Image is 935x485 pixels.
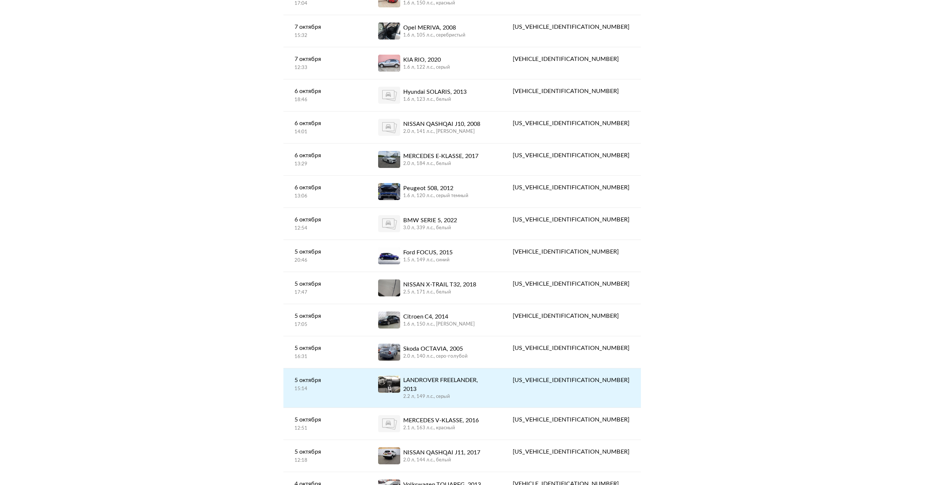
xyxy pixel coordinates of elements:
a: Peugeot 508, 20121.6 л, 120 л.c., серый темный [367,176,502,207]
div: NISSAN QASHQAI J11, 2017 [403,448,480,457]
a: 5 октября16:31 [283,336,367,368]
a: [US_VEHICLE_IDENTIFICATION_NUMBER] [502,176,641,199]
a: 6 октября13:29 [283,144,367,175]
div: 13:29 [294,161,356,168]
div: 12:18 [294,457,356,464]
div: LANDROVER FREELANDER, 2013 [403,376,491,393]
a: NISSAN X-TRAIL T32, 20182.5 л, 171 л.c., белый [367,272,502,304]
div: NISSAN X-TRAIL T32, 2018 [403,280,476,289]
div: [US_VEHICLE_IDENTIFICATION_NUMBER] [513,119,629,128]
div: 1.6 л, 150 л.c., [PERSON_NAME] [403,321,475,328]
a: 5 октября17:05 [283,304,367,336]
a: Citroen C4, 20141.6 л, 150 л.c., [PERSON_NAME] [367,304,502,336]
a: [VEHICLE_IDENTIFICATION_NUMBER] [502,79,641,103]
div: 5 октября [294,279,356,288]
div: 2.0 л, 140 л.c., серо-голубой [403,353,468,360]
a: [US_VEHICLE_IDENTIFICATION_NUMBER] [502,111,641,135]
div: [US_VEHICLE_IDENTIFICATION_NUMBER] [513,279,629,288]
div: 2.0 л, 184 л.c., белый [403,161,478,167]
div: MERCEDES E-KLASSE, 2017 [403,152,478,161]
div: [US_VEHICLE_IDENTIFICATION_NUMBER] [513,183,629,192]
a: [VEHICLE_IDENTIFICATION_NUMBER] [502,304,641,328]
div: Hyundai SOLARIS, 2013 [403,87,467,96]
a: MERCEDES V-KLASSE, 20162.1 л, 163 л.c., красный [367,408,502,440]
a: 5 октября20:46 [283,240,367,271]
div: 12:33 [294,65,356,71]
a: 6 октября14:01 [283,111,367,143]
div: [VEHICLE_IDENTIFICATION_NUMBER] [513,87,629,96]
div: 5 октября [294,415,356,424]
div: 5 октября [294,344,356,352]
a: Skoda OCTAVIA, 20052.0 л, 140 л.c., серо-голубой [367,336,502,368]
div: 3.0 л, 339 л.c., белый [403,225,457,231]
a: [US_VEHICLE_IDENTIFICATION_NUMBER] [502,144,641,167]
div: Peugeot 508, 2012 [403,184,468,193]
div: Opel MERIVA, 2008 [403,23,465,32]
div: 6 октября [294,87,356,96]
div: [US_VEHICLE_IDENTIFICATION_NUMBER] [513,215,629,224]
div: 2.5 л, 171 л.c., белый [403,289,476,296]
div: 2.0 л, 141 л.c., [PERSON_NAME] [403,128,480,135]
a: [US_VEHICLE_IDENTIFICATION_NUMBER] [502,368,641,392]
a: [US_VEHICLE_IDENTIFICATION_NUMBER] [502,272,641,296]
a: LANDROVER FREELANDER, 20132.2 л, 149 л.c., серый [367,368,502,407]
div: [US_VEHICLE_IDENTIFICATION_NUMBER] [513,23,629,31]
div: Ford FOCUS, 2015 [403,248,453,257]
a: NISSAN QASHQAI J10, 20082.0 л, 141 л.c., [PERSON_NAME] [367,111,502,143]
div: 2.2 л, 149 л.c., серый [403,393,491,400]
div: 17:04 [294,0,356,7]
div: 15:14 [294,386,356,392]
a: 5 октября15:14 [283,368,367,400]
a: Ford FOCUS, 20151.5 л, 149 л.c., синий [367,240,502,272]
div: 17:05 [294,321,356,328]
a: [VEHICLE_IDENTIFICATION_NUMBER] [502,47,641,71]
a: [VEHICLE_IDENTIFICATION_NUMBER] [502,240,641,264]
div: [US_VEHICLE_IDENTIFICATION_NUMBER] [513,151,629,160]
a: Opel MERIVA, 20081.6 л, 105 л.c., серебристый [367,15,502,47]
div: 6 октября [294,119,356,128]
div: Skoda OCTAVIA, 2005 [403,344,468,353]
div: NISSAN QASHQAI J10, 2008 [403,120,480,128]
div: 5 октября [294,447,356,456]
a: KIA RIO, 20201.6 л, 122 л.c., серый [367,47,502,79]
div: 6 октября [294,183,356,192]
div: BMW SERIE 5, 2022 [403,216,457,225]
div: 20:46 [294,257,356,264]
div: 6 октября [294,151,356,160]
div: 1.6 л, 105 л.c., серебристый [403,32,465,39]
div: 14:01 [294,129,356,135]
a: 5 октября12:51 [283,408,367,439]
div: 2.0 л, 144 л.c., белый [403,457,480,464]
div: MERCEDES V-KLASSE, 2016 [403,416,479,425]
a: [US_VEHICLE_IDENTIFICATION_NUMBER] [502,208,641,231]
div: [US_VEHICLE_IDENTIFICATION_NUMBER] [513,344,629,352]
a: 5 октября12:18 [283,440,367,471]
div: 5 октября [294,376,356,385]
div: 16:31 [294,354,356,360]
a: 6 октября12:54 [283,208,367,239]
div: 5 октября [294,312,356,320]
a: 6 октября13:06 [283,176,367,207]
div: 2.1 л, 163 л.c., красный [403,425,479,431]
div: 1.6 л, 122 л.c., серый [403,64,450,71]
div: 6 октября [294,215,356,224]
div: [US_VEHICLE_IDENTIFICATION_NUMBER] [513,415,629,424]
div: 17:47 [294,289,356,296]
a: Hyundai SOLARIS, 20131.6 л, 123 л.c., белый [367,79,502,111]
div: 1.6 л, 120 л.c., серый темный [403,193,468,199]
div: 13:06 [294,193,356,200]
div: 5 октября [294,247,356,256]
div: [VEHICLE_IDENTIFICATION_NUMBER] [513,247,629,256]
div: 15:32 [294,32,356,39]
div: [VEHICLE_IDENTIFICATION_NUMBER] [513,55,629,63]
div: [US_VEHICLE_IDENTIFICATION_NUMBER] [513,447,629,456]
div: 7 октября [294,55,356,63]
a: [US_VEHICLE_IDENTIFICATION_NUMBER] [502,440,641,464]
a: [US_VEHICLE_IDENTIFICATION_NUMBER] [502,408,641,431]
a: BMW SERIE 5, 20223.0 л, 339 л.c., белый [367,208,502,240]
a: 6 октября18:46 [283,79,367,111]
div: 1.6 л, 123 л.c., белый [403,96,467,103]
div: 1.5 л, 149 л.c., синий [403,257,453,264]
div: KIA RIO, 2020 [403,55,450,64]
div: [VEHICLE_IDENTIFICATION_NUMBER] [513,312,629,320]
